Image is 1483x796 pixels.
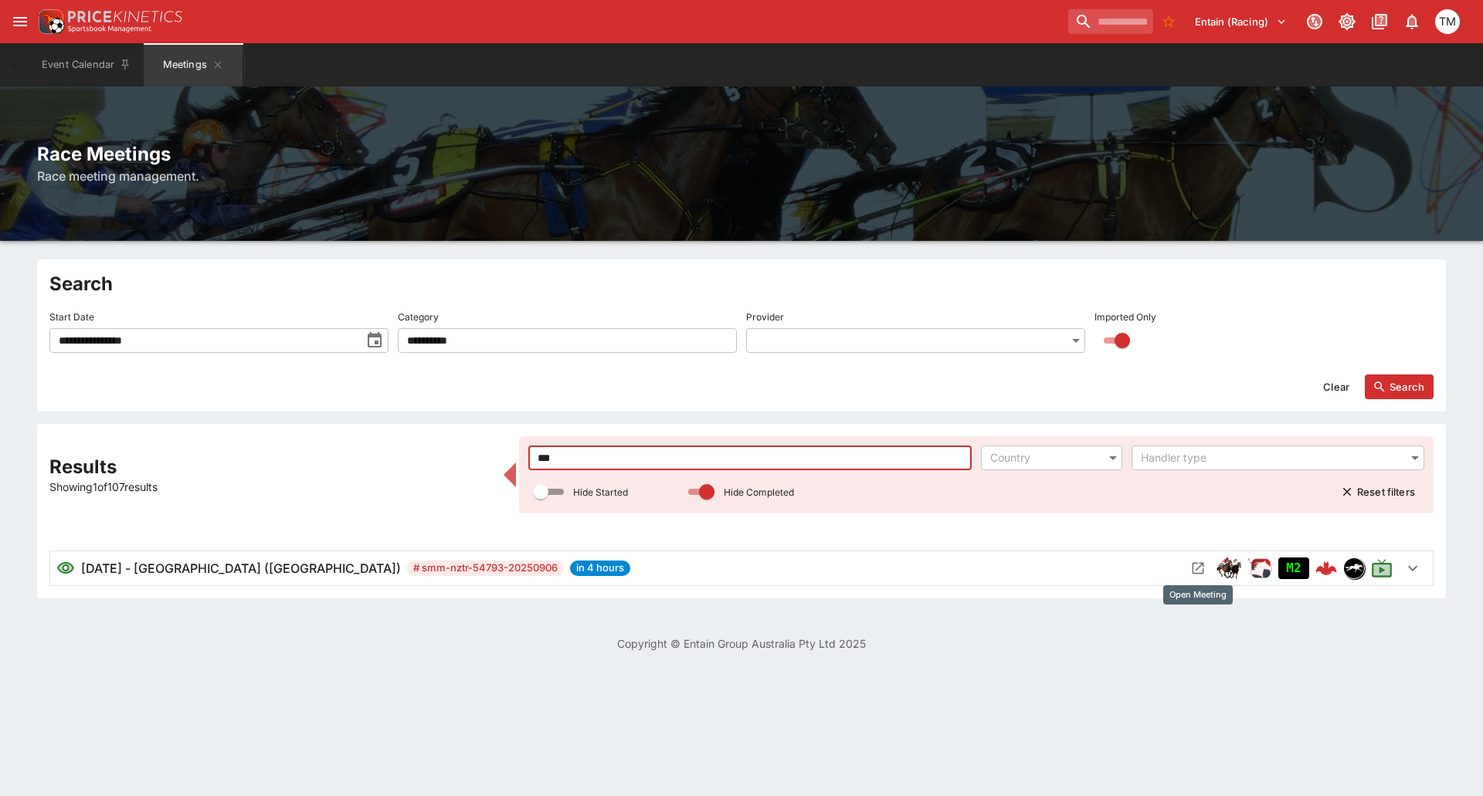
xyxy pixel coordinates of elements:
button: Clear [1314,374,1359,399]
button: No Bookmarks [1156,9,1181,34]
h2: Race Meetings [37,142,1446,166]
img: Sportsbook Management [68,25,151,32]
button: Search [1365,374,1434,399]
h6: [DATE] - [GEOGRAPHIC_DATA] ([GEOGRAPHIC_DATA]) [81,559,401,578]
svg: Visible [56,559,75,578]
h2: Search [49,272,1434,296]
h2: Results [49,455,494,479]
p: Category [398,310,439,323]
button: Event Calendar [32,43,141,86]
div: ParallelRacing Handler [1247,556,1272,581]
div: Open Meeting [1163,585,1233,605]
img: PriceKinetics Logo [34,6,65,37]
button: Notifications [1398,8,1426,36]
svg: Live [1371,557,1393,579]
p: Imported Only [1094,310,1156,323]
button: open drawer [6,8,34,36]
img: racing.png [1247,556,1272,581]
img: logo-cerberus--red.svg [1315,557,1337,579]
button: Reset filters [1332,479,1424,504]
div: Imported to Jetbet as OPEN [1278,557,1309,579]
div: Country [990,450,1098,466]
button: toggle date time picker [361,327,389,354]
div: Handler type [1141,450,1400,466]
span: # smm-nztr-54793-20250906 [407,561,564,576]
p: Showing 1 of 107 results [49,479,494,495]
div: Tristan Matheson [1435,9,1460,34]
button: Toggle light/dark mode [1333,8,1361,36]
span: in 4 hours [570,561,630,576]
button: Tristan Matheson [1430,5,1464,39]
button: Select Tenant [1186,9,1296,34]
h6: Race meeting management. [37,167,1446,185]
p: Start Date [49,310,94,323]
button: Meetings [144,43,243,86]
p: Hide Started [573,486,628,499]
img: PriceKinetics [68,11,182,22]
button: Open Meeting [1186,556,1210,581]
div: horse_racing [1217,556,1241,581]
p: Provider [746,310,784,323]
input: search [1068,9,1153,34]
button: Connected to PK [1301,8,1329,36]
div: nztr [1343,557,1365,579]
img: horse_racing.png [1217,556,1241,581]
button: Documentation [1366,8,1393,36]
p: Hide Completed [724,486,794,499]
img: nztr.png [1344,558,1364,578]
